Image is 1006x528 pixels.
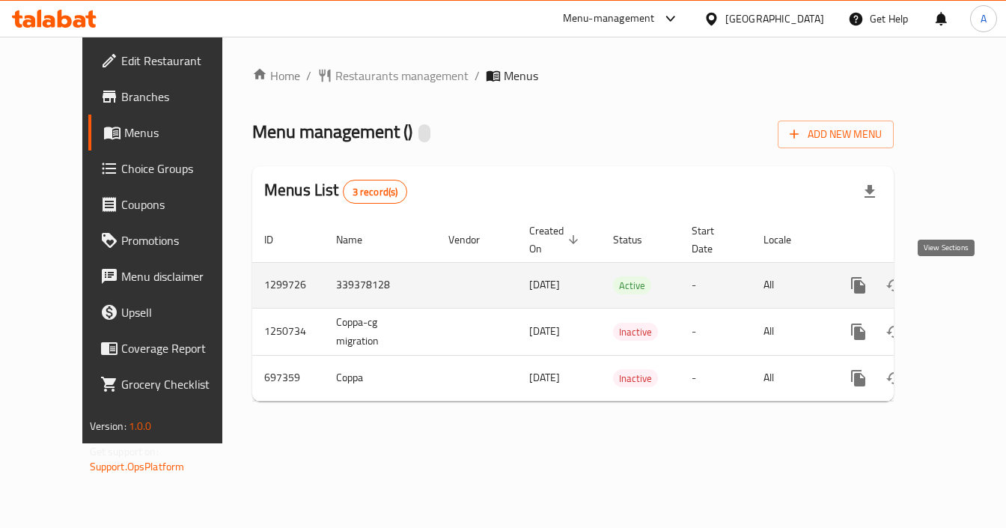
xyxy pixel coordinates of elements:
[88,115,250,151] a: Menus
[680,262,752,308] td: -
[264,179,407,204] h2: Menus List
[306,67,311,85] li: /
[90,442,159,461] span: Get support on:
[613,277,651,294] span: Active
[252,262,324,308] td: 1299726
[88,186,250,222] a: Coupons
[680,308,752,355] td: -
[252,355,324,401] td: 697359
[344,185,407,199] span: 3 record(s)
[88,79,250,115] a: Branches
[88,151,250,186] a: Choice Groups
[88,43,250,79] a: Edit Restaurant
[129,416,152,436] span: 1.0.0
[88,366,250,402] a: Grocery Checklist
[264,231,293,249] span: ID
[981,10,987,27] span: A
[324,308,436,355] td: Coppa-cg migration
[252,115,412,148] span: Menu management ( )
[121,339,238,357] span: Coverage Report
[121,160,238,177] span: Choice Groups
[752,355,829,401] td: All
[343,180,408,204] div: Total records count
[613,370,658,387] span: Inactive
[252,308,324,355] td: 1250734
[841,314,877,350] button: more
[252,67,300,85] a: Home
[763,231,811,249] span: Locale
[121,375,238,393] span: Grocery Checklist
[529,321,560,341] span: [DATE]
[778,121,894,148] button: Add New Menu
[317,67,469,85] a: Restaurants management
[336,231,382,249] span: Name
[613,276,651,294] div: Active
[90,457,185,476] a: Support.OpsPlatform
[121,88,238,106] span: Branches
[692,222,734,258] span: Start Date
[121,195,238,213] span: Coupons
[877,314,912,350] button: Change Status
[613,369,658,387] div: Inactive
[613,324,658,341] span: Inactive
[324,355,436,401] td: Coppa
[90,416,126,436] span: Version:
[529,275,560,294] span: [DATE]
[725,10,824,27] div: [GEOGRAPHIC_DATA]
[529,222,583,258] span: Created On
[613,231,662,249] span: Status
[852,174,888,210] div: Export file
[529,368,560,387] span: [DATE]
[324,262,436,308] td: 339378128
[790,125,882,144] span: Add New Menu
[88,330,250,366] a: Coverage Report
[88,222,250,258] a: Promotions
[448,231,499,249] span: Vendor
[335,67,469,85] span: Restaurants management
[504,67,538,85] span: Menus
[877,267,912,303] button: Change Status
[252,217,996,401] table: enhanced table
[841,267,877,303] button: more
[752,262,829,308] td: All
[121,267,238,285] span: Menu disclaimer
[475,67,480,85] li: /
[841,360,877,396] button: more
[829,217,996,263] th: Actions
[877,360,912,396] button: Change Status
[680,355,752,401] td: -
[88,294,250,330] a: Upsell
[121,231,238,249] span: Promotions
[563,10,655,28] div: Menu-management
[121,303,238,321] span: Upsell
[752,308,829,355] td: All
[88,258,250,294] a: Menu disclaimer
[121,52,238,70] span: Edit Restaurant
[252,67,894,85] nav: breadcrumb
[124,124,238,142] span: Menus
